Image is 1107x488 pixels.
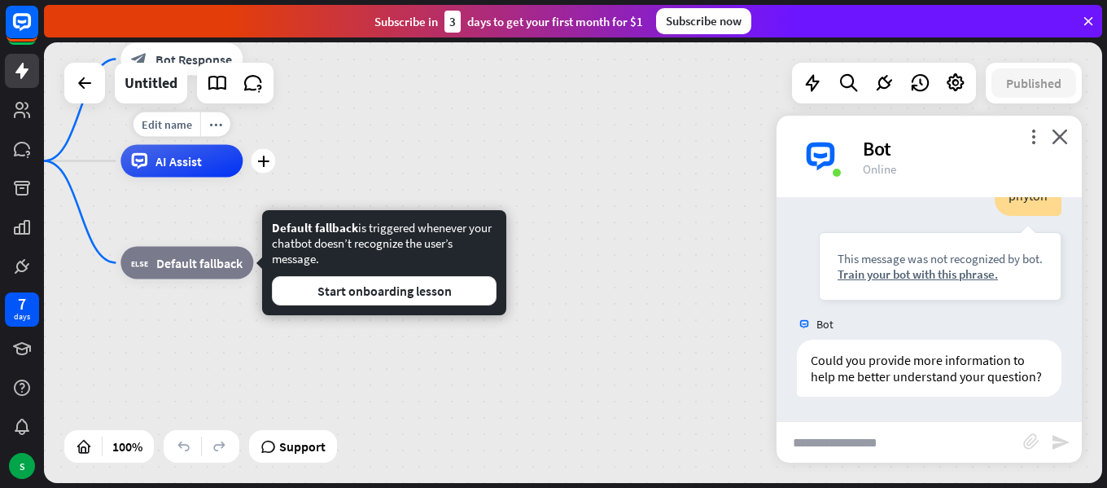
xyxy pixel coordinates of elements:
i: send [1051,433,1070,452]
div: S [9,453,35,479]
span: Default fallback [272,220,358,235]
div: Train your bot with this phrase. [838,266,1043,282]
span: Support [279,433,326,459]
span: Bot [816,317,834,332]
div: days [14,311,30,323]
div: Subscribe now [656,8,751,34]
div: Subscribe in days to get your first month for $1 [374,11,643,33]
button: Open LiveChat chat widget [13,7,62,55]
a: 7 days [5,292,39,327]
div: 3 [444,11,461,33]
div: 7 [18,297,26,311]
div: Online [863,161,1062,177]
i: plus [257,156,269,167]
div: This message was not recognized by bot. [838,251,1043,266]
div: is triggered whenever your chatbot doesn’t recognize the user’s message. [272,220,497,306]
i: block_fallback [131,255,148,271]
div: Could you provide more information to help me better understand your question? [797,340,1061,397]
div: Bot [863,136,1062,161]
span: Default fallback [156,255,243,271]
i: block_attachment [1023,433,1039,450]
span: Edit name [142,117,192,132]
i: more_horiz [209,118,222,130]
i: more_vert [1026,129,1041,144]
i: block_bot_response [131,51,147,68]
button: Start onboarding lesson [272,276,497,306]
span: AI Assist [155,153,202,169]
span: Bot Response [155,51,232,68]
div: Untitled [125,63,177,103]
div: 100% [107,433,147,459]
button: Published [991,68,1076,98]
i: close [1052,129,1068,144]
